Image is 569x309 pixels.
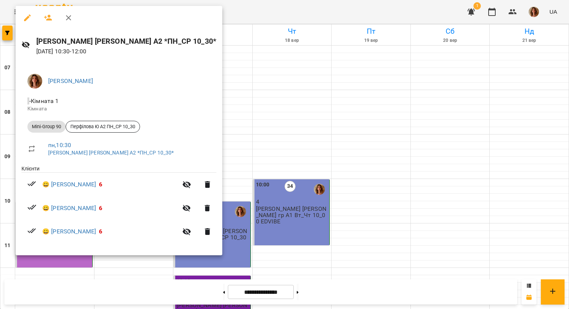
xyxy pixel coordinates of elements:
a: [PERSON_NAME] [48,77,93,84]
p: [DATE] 10:30 - 12:00 [36,47,216,56]
a: 😀 [PERSON_NAME] [42,227,96,236]
a: 😀 [PERSON_NAME] [42,180,96,189]
ul: Клієнти [21,165,216,246]
svg: Візит сплачено [27,203,36,212]
a: 😀 [PERSON_NAME] [42,204,96,213]
span: 6 [99,205,102,212]
svg: Візит сплачено [27,179,36,188]
p: Кімната [27,105,210,113]
span: Mini-Group 90 [27,123,66,130]
span: 6 [99,181,102,188]
svg: Візит сплачено [27,226,36,235]
a: [PERSON_NAME] [PERSON_NAME] А2 *ПН_СР 10_30* [48,150,174,156]
span: 6 [99,228,102,235]
h6: [PERSON_NAME] [PERSON_NAME] А2 *ПН_СР 10_30* [36,36,216,47]
span: Перфілова Ю А2 ПН_СР 10_30 [66,123,140,130]
span: - Кімната 1 [27,97,60,104]
div: Перфілова Ю А2 ПН_СР 10_30 [66,121,140,133]
a: пн , 10:30 [48,142,71,149]
img: d73ace202ee2ff29bce2c456c7fd2171.png [27,74,42,89]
